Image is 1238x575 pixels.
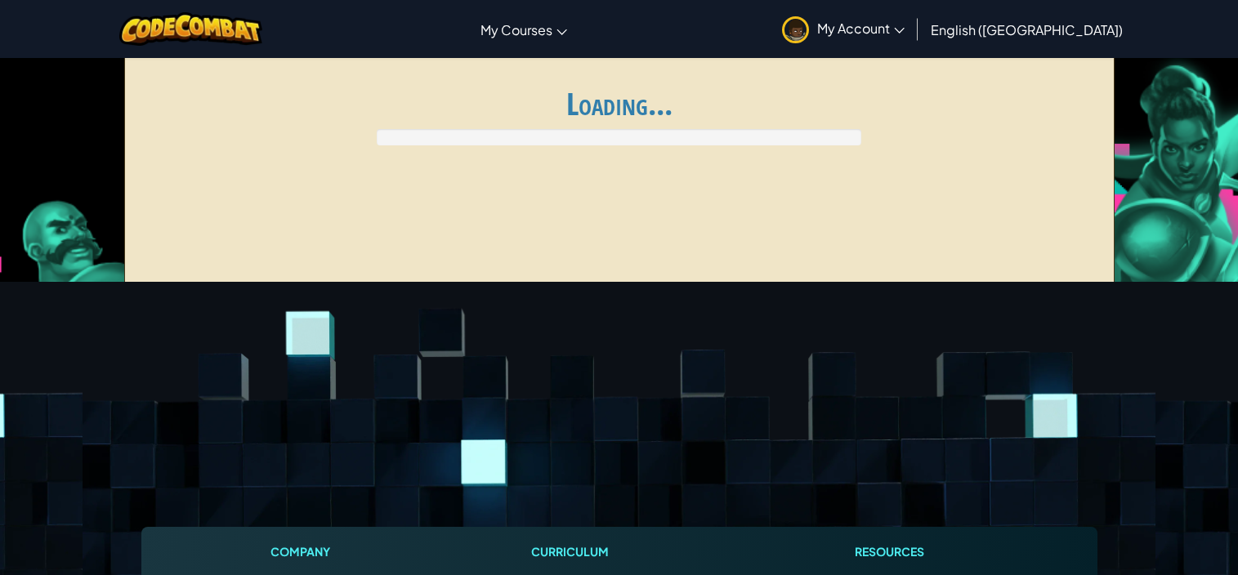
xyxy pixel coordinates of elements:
h1: Company [262,543,338,560]
h1: Loading... [135,87,1104,121]
h1: Curriculum [472,543,669,560]
h1: Resources [802,543,977,560]
span: English ([GEOGRAPHIC_DATA]) [931,21,1123,38]
span: My Account [817,20,905,37]
img: avatar [782,16,809,43]
img: CodeCombat logo [119,12,262,46]
a: English ([GEOGRAPHIC_DATA]) [923,7,1131,51]
span: My Courses [480,21,552,38]
a: My Account [774,3,913,55]
a: My Courses [472,7,575,51]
